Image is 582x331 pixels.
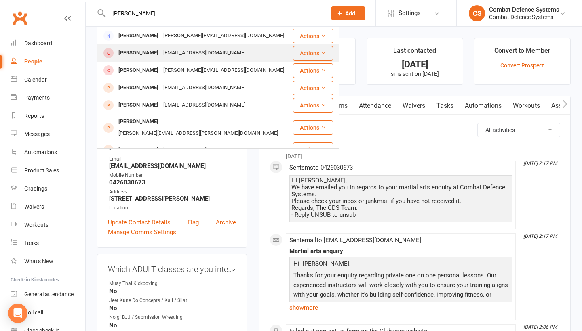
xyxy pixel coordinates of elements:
div: Address [109,188,236,196]
span: Sent email to [EMAIL_ADDRESS][DOMAIN_NAME] [289,237,421,244]
a: Gradings [11,180,85,198]
div: Automations [24,149,57,155]
strong: No [109,304,236,312]
strong: 0426030673 [109,179,236,186]
div: Gradings [24,185,47,192]
div: Dashboard [24,40,52,46]
div: [PERSON_NAME][EMAIL_ADDRESS][DOMAIN_NAME] [161,65,287,76]
a: Tasks [431,96,459,115]
strong: [EMAIL_ADDRESS][DOMAIN_NAME] [109,162,236,170]
strong: - [109,146,236,153]
div: [EMAIL_ADDRESS][DOMAIN_NAME] [161,47,248,59]
i: [DATE] 2:06 PM [523,324,557,330]
a: show more [289,302,512,313]
div: Email [109,155,236,163]
div: Payments [24,94,50,101]
a: Flag [188,218,199,227]
a: Waivers [397,96,431,115]
a: Dashboard [11,34,85,52]
h3: Activity [270,123,560,135]
p: Thanks for your enquiry regarding private one on one personal lessons. Our experienced instructor... [291,270,510,311]
div: [PERSON_NAME][EMAIL_ADDRESS][DOMAIN_NAME] [161,30,287,42]
div: [DATE] [374,60,455,69]
button: Actions [293,120,333,135]
a: Roll call [11,304,85,322]
div: [PERSON_NAME] [116,30,161,42]
div: [PERSON_NAME][EMAIL_ADDRESS][PERSON_NAME][DOMAIN_NAME] [116,128,280,139]
i: [DATE] 2:17 PM [523,161,557,166]
button: Add [331,6,365,20]
div: Product Sales [24,167,59,174]
a: Clubworx [10,8,30,28]
button: Actions [293,98,333,113]
a: What's New [11,252,85,270]
div: Open Intercom Messenger [8,304,27,323]
div: Combat Defence Systems [489,13,559,21]
div: Last contacted [393,46,436,60]
a: Reports [11,107,85,125]
div: Jeet Kune Do Concepts / Kali / Silat [109,297,187,304]
a: Update Contact Details [108,218,171,227]
div: Martial arts enquiry [289,248,512,255]
button: Actions [293,63,333,78]
div: [PERSON_NAME] [116,65,161,76]
div: What's New [24,258,53,264]
p: Hi [PERSON_NAME], [291,259,510,270]
a: People [11,52,85,71]
div: Reports [24,113,44,119]
a: Convert Prospect [500,62,544,69]
button: Actions [293,81,333,95]
button: Actions [293,29,333,43]
a: Messages [11,125,85,143]
a: Workouts [11,216,85,234]
div: [PERSON_NAME] [116,82,161,94]
div: No gi BJJ / Submission Wrestling [109,314,183,321]
a: General attendance kiosk mode [11,285,85,304]
div: People [24,58,42,65]
span: Settings [399,4,421,22]
a: Attendance [353,96,397,115]
a: Manage Comms Settings [108,227,176,237]
div: Roll call [24,309,43,316]
a: Automations [459,96,507,115]
a: Workouts [507,96,546,115]
div: [PERSON_NAME] [116,144,161,156]
span: Sent sms to 0426030673 [289,164,353,171]
h3: Which ADULT classes are you interested in? [108,265,236,274]
div: Muay Thai Kickboxing [109,280,176,287]
a: Tasks [11,234,85,252]
div: Hi [PERSON_NAME], We have emailed you in regards to your martial arts enquiry at Combat Defence S... [291,177,510,218]
div: CS [469,5,485,21]
div: [PERSON_NAME] [116,47,161,59]
div: Location [109,204,236,212]
a: Waivers [11,198,85,216]
div: [PERSON_NAME] [116,99,161,111]
div: General attendance [24,291,74,297]
a: Archive [216,218,236,227]
a: Payments [11,89,85,107]
div: Combat Defence Systems [489,6,559,13]
input: Search... [106,8,321,19]
span: Add [345,10,355,17]
div: Tasks [24,240,39,246]
p: sms sent on [DATE] [374,71,455,77]
div: [EMAIL_ADDRESS][DOMAIN_NAME] [161,99,248,111]
i: [DATE] 2:17 PM [523,233,557,239]
div: [EMAIL_ADDRESS][DOMAIN_NAME] [161,144,248,156]
strong: No [109,287,236,295]
div: Workouts [24,222,48,228]
div: [PERSON_NAME] [116,116,161,128]
button: Actions [293,46,333,61]
div: Mobile Number [109,172,236,179]
div: Convert to Member [494,46,550,60]
a: Automations [11,143,85,161]
a: Product Sales [11,161,85,180]
div: [EMAIL_ADDRESS][DOMAIN_NAME] [161,82,248,94]
a: Calendar [11,71,85,89]
strong: [STREET_ADDRESS][PERSON_NAME] [109,195,236,202]
button: Actions [293,142,333,157]
div: Calendar [24,76,47,83]
li: [DATE] [270,148,560,161]
div: Waivers [24,203,44,210]
div: Messages [24,131,50,137]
